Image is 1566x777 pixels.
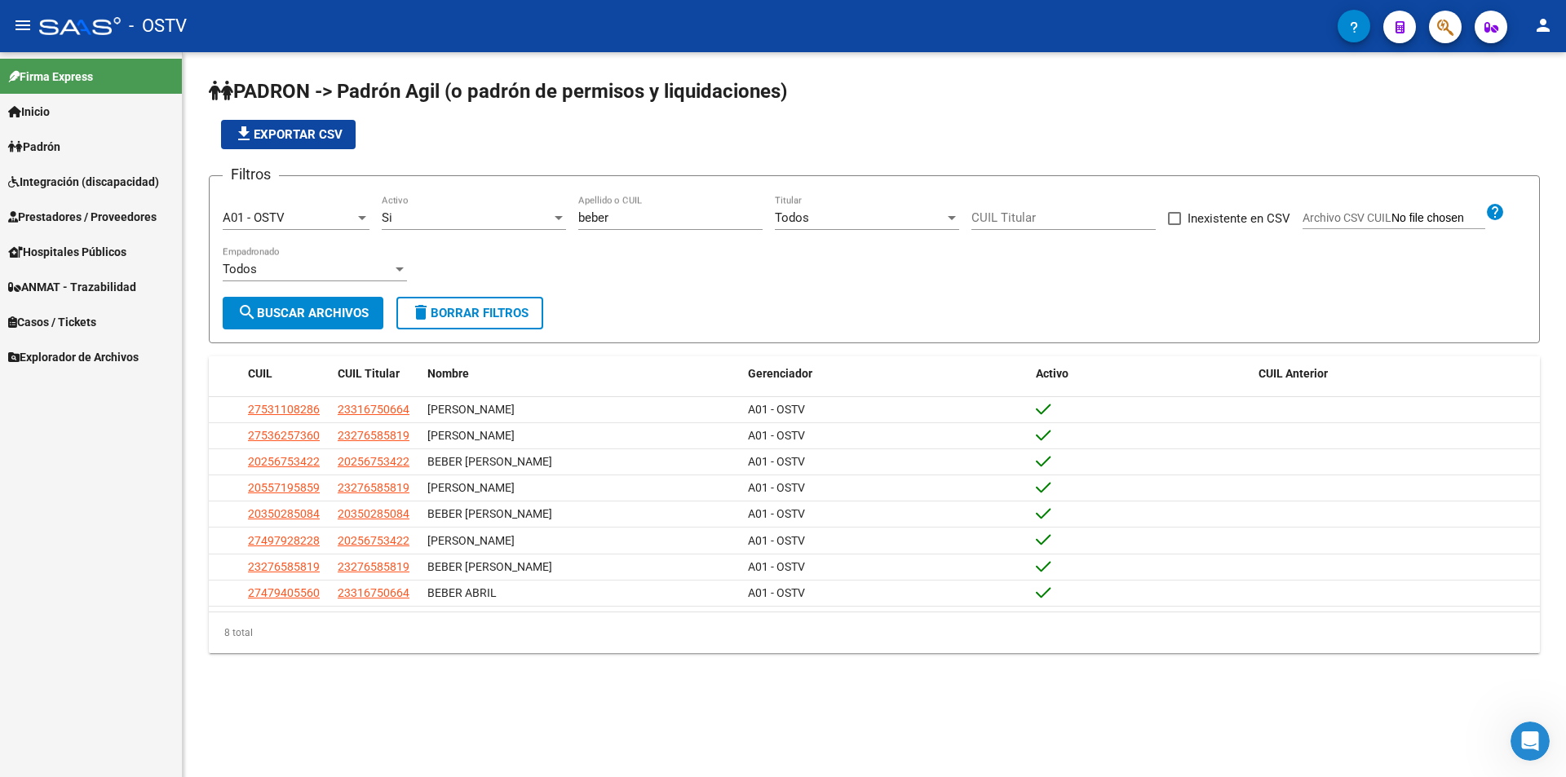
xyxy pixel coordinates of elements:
span: 23316750664 [338,403,409,416]
h3: Filtros [223,163,279,186]
span: 20350285084 [248,507,320,520]
mat-icon: file_download [234,124,254,143]
span: Borrar Filtros [411,306,529,320]
datatable-header-cell: CUIL [241,356,331,391]
span: [PERSON_NAME] [427,534,515,547]
datatable-header-cell: Gerenciador [741,356,1029,391]
div: 8 total [209,612,1540,653]
button: Buscar Archivos [223,297,383,329]
span: BEBER ABRIL [427,586,497,599]
span: Todos [775,210,809,225]
mat-icon: menu [13,15,33,35]
span: A01 - OSTV [748,507,805,520]
span: Inicio [8,103,50,121]
span: PADRON -> Padrón Agil (o padrón de permisos y liquidaciones) [209,80,787,103]
span: CUIL [248,367,272,380]
span: 27497928228 [248,534,320,547]
iframe: Intercom live chat [1511,722,1550,761]
span: ANMAT - Trazabilidad [8,278,136,296]
mat-icon: delete [411,302,431,322]
span: 23276585819 [338,481,409,494]
span: A01 - OSTV [748,455,805,468]
span: 20557195859 [248,481,320,494]
span: [PERSON_NAME] [427,481,515,494]
span: Nombre [427,367,469,380]
span: Gerenciador [748,367,812,380]
mat-icon: search [237,302,257,322]
span: 23316750664 [338,586,409,599]
span: A01 - OSTV [748,534,805,547]
span: Exportar CSV [234,127,343,142]
input: Archivo CSV CUIL [1391,211,1485,226]
span: Padrón [8,138,60,156]
span: 20256753422 [338,455,409,468]
span: CUIL Anterior [1259,367,1328,380]
button: Exportar CSV [221,120,356,149]
span: Integración (discapacidad) [8,173,159,191]
span: Firma Express [8,68,93,86]
span: 20256753422 [338,534,409,547]
span: Activo [1036,367,1068,380]
span: Si [382,210,392,225]
span: Explorador de Archivos [8,348,139,366]
span: 23276585819 [248,560,320,573]
span: A01 - OSTV [748,403,805,416]
span: CUIL Titular [338,367,400,380]
mat-icon: help [1485,202,1505,222]
mat-icon: person [1533,15,1553,35]
datatable-header-cell: Nombre [421,356,741,391]
span: A01 - OSTV [223,210,285,225]
span: A01 - OSTV [748,429,805,442]
datatable-header-cell: CUIL Titular [331,356,421,391]
span: 20350285084 [338,507,409,520]
span: 27536257360 [248,429,320,442]
span: 20256753422 [248,455,320,468]
span: - OSTV [129,8,187,44]
span: 27531108286 [248,403,320,416]
span: [PERSON_NAME] [427,429,515,442]
span: A01 - OSTV [748,560,805,573]
datatable-header-cell: Activo [1029,356,1252,391]
span: [PERSON_NAME] [427,403,515,416]
span: A01 - OSTV [748,586,805,599]
span: Casos / Tickets [8,313,96,331]
span: 27479405560 [248,586,320,599]
span: Todos [223,262,257,276]
span: Archivo CSV CUIL [1303,211,1391,224]
button: Borrar Filtros [396,297,543,329]
span: BEBER [PERSON_NAME] [427,560,552,573]
span: 23276585819 [338,560,409,573]
span: A01 - OSTV [748,481,805,494]
span: BEBER [PERSON_NAME] [427,455,552,468]
span: Hospitales Públicos [8,243,126,261]
span: Prestadores / Proveedores [8,208,157,226]
span: 23276585819 [338,429,409,442]
span: Buscar Archivos [237,306,369,320]
datatable-header-cell: CUIL Anterior [1252,356,1540,391]
span: BEBER [PERSON_NAME] [427,507,552,520]
span: Inexistente en CSV [1188,209,1290,228]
